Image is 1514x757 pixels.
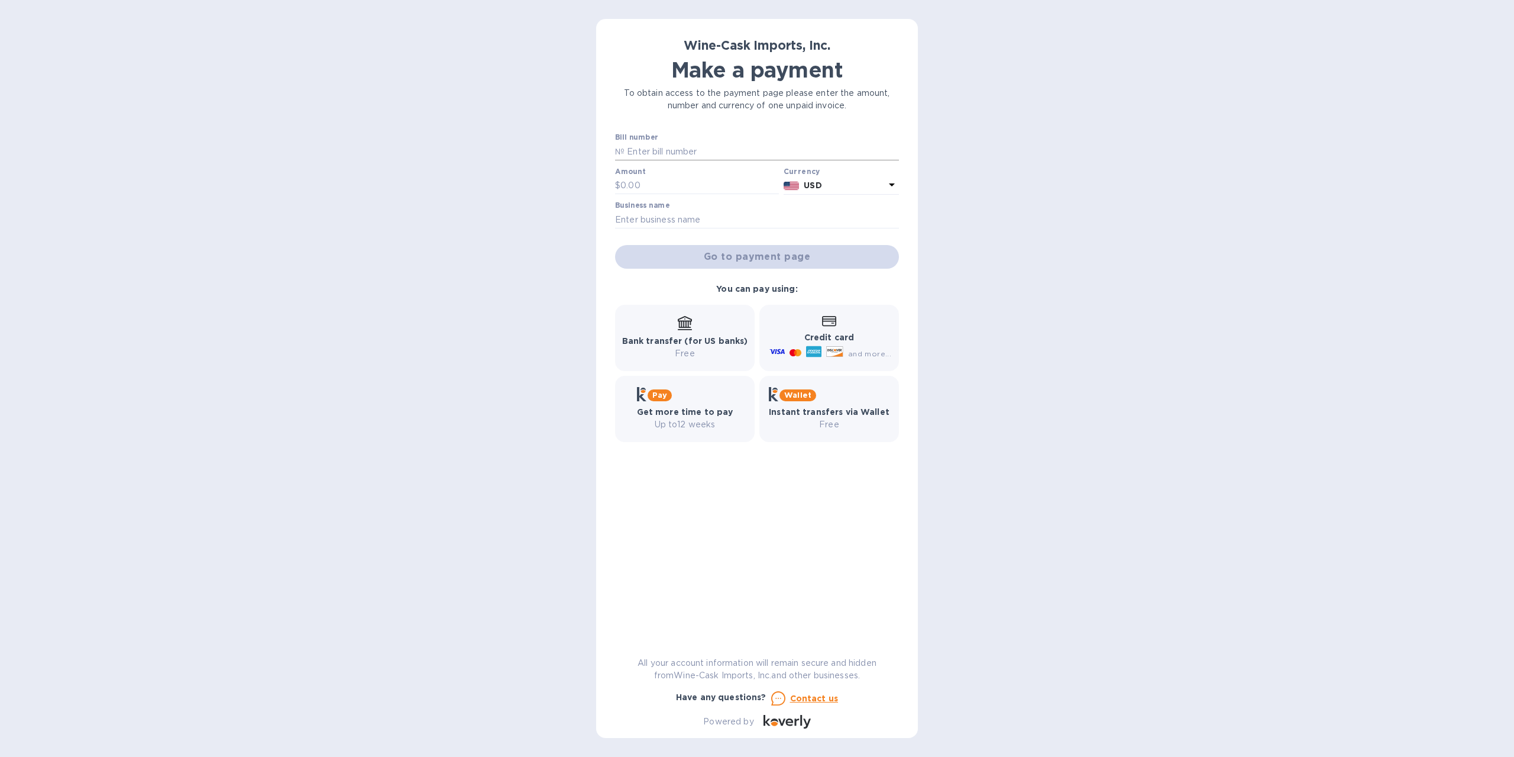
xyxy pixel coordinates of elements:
[769,407,889,417] b: Instant transfers via Wallet
[784,391,811,400] b: Wallet
[615,146,625,158] p: №
[716,284,797,294] b: You can pay using:
[615,657,899,682] p: All your account information will remain secure and hidden from Wine-Cask Imports, Inc. and other...
[615,211,899,228] input: Enter business name
[615,202,669,210] label: Business name
[625,143,899,160] input: Enter bill number
[784,167,820,176] b: Currency
[615,57,899,82] h1: Make a payment
[790,694,839,703] u: Contact us
[615,168,645,175] label: Amount
[615,134,658,141] label: Bill number
[703,716,753,728] p: Powered by
[637,407,733,417] b: Get more time to pay
[652,391,667,400] b: Pay
[769,418,889,431] p: Free
[804,333,854,342] b: Credit card
[804,181,821,190] b: USD
[622,336,748,346] b: Bank transfer (for US banks)
[848,349,891,358] span: and more...
[615,87,899,112] p: To obtain access to the payment page please enter the amount, number and currency of one unpaid i...
[637,418,733,431] p: Up to 12 weeks
[622,347,748,360] p: Free
[784,182,800,190] img: USD
[676,692,766,702] b: Have any questions?
[684,38,830,53] b: Wine-Cask Imports, Inc.
[615,179,620,192] p: $
[620,177,779,195] input: 0.00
